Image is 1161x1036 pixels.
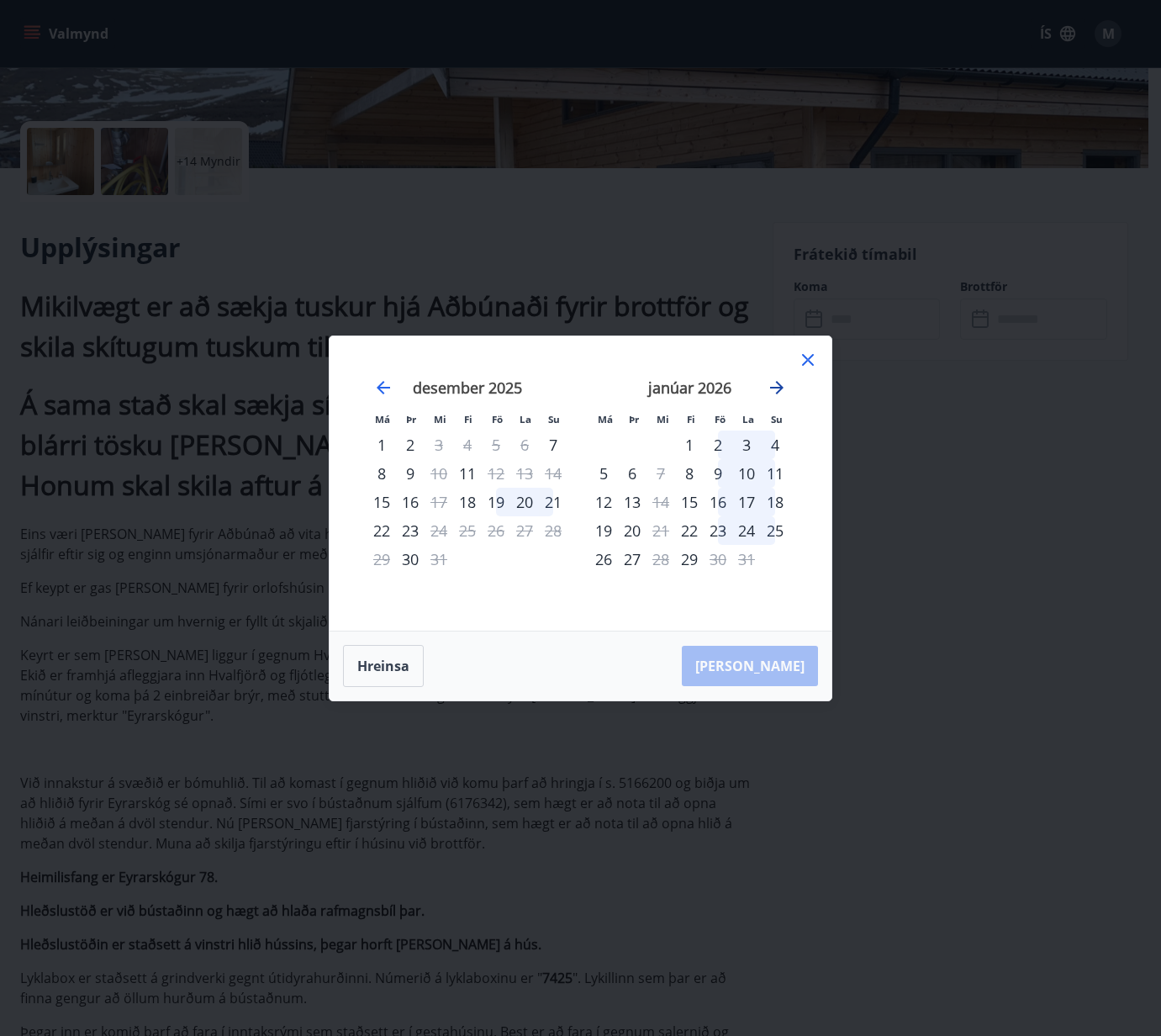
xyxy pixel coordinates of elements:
td: Choose þriðjudagur, 16. desember 2025 as your check-in date. It’s available. [396,488,425,516]
div: Aðeins útritun í boði [482,459,510,488]
div: Aðeins innritun í boði [675,431,704,459]
td: Choose mánudagur, 5. janúar 2026 as your check-in date. It’s available. [589,459,618,488]
small: Má [598,413,613,425]
td: Not available. föstudagur, 12. desember 2025 [482,459,510,488]
div: Aðeins útritun í boði [425,459,453,488]
div: Aðeins útritun í boði [646,488,675,516]
div: 5 [589,459,618,488]
td: Choose föstudagur, 23. janúar 2026 as your check-in date. It’s available. [704,516,732,545]
td: Choose þriðjudagur, 23. desember 2025 as your check-in date. It’s available. [396,516,425,545]
div: Aðeins útritun í boði [425,488,453,516]
td: Not available. miðvikudagur, 28. janúar 2026 [646,545,675,573]
td: Choose fimmtudagur, 22. janúar 2026 as your check-in date. It’s available. [675,516,704,545]
td: Not available. mánudagur, 29. desember 2025 [367,545,396,573]
td: Choose sunnudagur, 11. janúar 2026 as your check-in date. It’s available. [761,459,789,488]
small: Mi [657,413,669,425]
td: Choose fimmtudagur, 8. janúar 2026 as your check-in date. It’s available. [675,459,704,488]
small: Þr [406,413,416,425]
div: 20 [618,516,646,545]
div: Aðeins innritun í boði [396,545,425,573]
td: Not available. miðvikudagur, 17. desember 2025 [425,488,453,516]
div: Aðeins útritun í boði [425,431,453,459]
td: Choose fimmtudagur, 1. janúar 2026 as your check-in date. It’s available. [675,431,704,459]
div: 21 [539,488,567,516]
div: Move backward to switch to the previous month. [373,378,393,398]
td: Choose föstudagur, 16. janúar 2026 as your check-in date. It’s available. [704,488,732,516]
div: 26 [589,545,618,573]
td: Not available. miðvikudagur, 7. janúar 2026 [646,459,675,488]
div: Aðeins innritun í boði [675,459,704,488]
strong: janúar 2026 [648,378,731,398]
td: Not available. föstudagur, 26. desember 2025 [482,516,510,545]
td: Not available. laugardagur, 13. desember 2025 [510,459,539,488]
small: Þr [629,413,639,425]
td: Choose fimmtudagur, 15. janúar 2026 as your check-in date. It’s available. [675,488,704,516]
td: Not available. laugardagur, 31. janúar 2026 [732,545,761,573]
div: 20 [510,488,539,516]
td: Not available. miðvikudagur, 21. janúar 2026 [646,516,675,545]
div: 18 [761,488,789,516]
td: Choose sunnudagur, 4. janúar 2026 as your check-in date. It’s available. [761,431,789,459]
div: 23 [704,516,732,545]
small: Mi [434,413,446,425]
td: Choose mánudagur, 15. desember 2025 as your check-in date. It’s available. [367,488,396,516]
div: Aðeins innritun í boði [675,545,704,573]
div: Aðeins innritun í boði [453,459,482,488]
div: 24 [732,516,761,545]
div: 9 [396,459,425,488]
td: Choose mánudagur, 19. janúar 2026 as your check-in date. It’s available. [589,516,618,545]
td: Not available. miðvikudagur, 10. desember 2025 [425,459,453,488]
div: 2 [704,431,732,459]
td: Choose mánudagur, 22. desember 2025 as your check-in date. It’s available. [367,516,396,545]
td: Not available. fimmtudagur, 25. desember 2025 [453,516,482,545]
td: Not available. miðvikudagur, 3. desember 2025 [425,431,453,459]
td: Choose þriðjudagur, 2. desember 2025 as your check-in date. It’s available. [396,431,425,459]
td: Choose föstudagur, 9. janúar 2026 as your check-in date. It’s available. [704,459,732,488]
div: 10 [732,459,761,488]
td: Not available. laugardagur, 27. desember 2025 [510,516,539,545]
td: Choose föstudagur, 19. desember 2025 as your check-in date. It’s available. [482,488,510,516]
td: Not available. miðvikudagur, 24. desember 2025 [425,516,453,545]
div: Move forward to switch to the next month. [767,378,787,398]
td: Not available. sunnudagur, 28. desember 2025 [539,516,567,545]
button: Hreinsa [343,645,424,687]
div: Aðeins innritun í boði [539,431,567,459]
div: Aðeins útritun í boði [646,516,675,545]
small: Su [771,413,783,425]
td: Not available. sunnudagur, 14. desember 2025 [539,459,567,488]
div: 16 [396,488,425,516]
div: Aðeins útritun í boði [425,545,453,573]
td: Choose fimmtudagur, 11. desember 2025 as your check-in date. It’s available. [453,459,482,488]
div: Aðeins innritun í boði [367,488,396,516]
td: Not available. miðvikudagur, 14. janúar 2026 [646,488,675,516]
td: Choose mánudagur, 12. janúar 2026 as your check-in date. It’s available. [589,488,618,516]
td: Choose þriðjudagur, 20. janúar 2026 as your check-in date. It’s available. [618,516,646,545]
div: 23 [396,516,425,545]
small: Fi [687,413,695,425]
div: 12 [589,488,618,516]
td: Choose þriðjudagur, 13. janúar 2026 as your check-in date. It’s available. [618,488,646,516]
td: Choose laugardagur, 20. desember 2025 as your check-in date. It’s available. [510,488,539,516]
div: Aðeins innritun í boði [453,488,482,516]
div: 27 [618,545,646,573]
div: Aðeins útritun í boði [646,459,675,488]
div: Calendar [350,357,811,610]
div: 22 [367,516,396,545]
strong: desember 2025 [413,378,522,398]
td: Choose laugardagur, 24. janúar 2026 as your check-in date. It’s available. [732,516,761,545]
div: Aðeins útritun í boði [425,516,453,545]
td: Choose fimmtudagur, 29. janúar 2026 as your check-in date. It’s available. [675,545,704,573]
small: La [742,413,754,425]
td: Not available. fimmtudagur, 4. desember 2025 [453,431,482,459]
td: Not available. laugardagur, 6. desember 2025 [510,431,539,459]
div: 17 [732,488,761,516]
td: Choose föstudagur, 2. janúar 2026 as your check-in date. It’s available. [704,431,732,459]
small: Su [548,413,560,425]
div: 13 [618,488,646,516]
td: Choose þriðjudagur, 9. desember 2025 as your check-in date. It’s available. [396,459,425,488]
div: Aðeins útritun í boði [704,545,732,573]
td: Choose mánudagur, 26. janúar 2026 as your check-in date. It’s available. [589,545,618,573]
td: Choose sunnudagur, 25. janúar 2026 as your check-in date. It’s available. [761,516,789,545]
div: 9 [704,459,732,488]
td: Choose laugardagur, 3. janúar 2026 as your check-in date. It’s available. [732,431,761,459]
